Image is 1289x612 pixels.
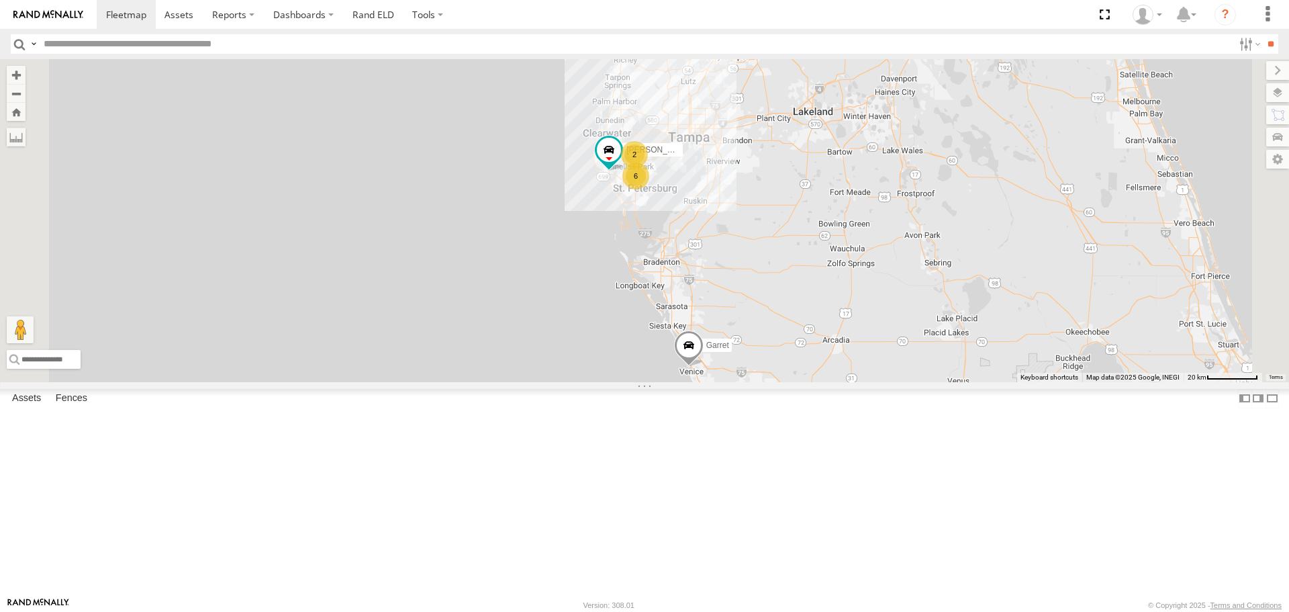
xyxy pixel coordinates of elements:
span: Garret [706,341,729,351]
a: Terms (opens in new tab) [1269,374,1283,380]
label: Assets [5,390,48,408]
button: Drag Pegman onto the map to open Street View [7,316,34,343]
a: Terms and Conditions [1210,601,1282,609]
button: Zoom out [7,84,26,103]
span: Map data ©2025 Google, INEGI [1086,374,1180,381]
span: 20 km [1188,374,1206,381]
button: Keyboard shortcuts [1020,373,1078,382]
label: Search Filter Options [1234,34,1263,54]
label: Fences [49,390,94,408]
label: Measure [7,128,26,146]
div: 2 [621,141,648,168]
button: Zoom Home [7,103,26,121]
i: ? [1214,4,1236,26]
a: Visit our Website [7,599,69,612]
button: Map Scale: 20 km per 73 pixels [1184,373,1262,382]
div: Version: 308.01 [583,601,634,609]
label: Dock Summary Table to the Left [1238,389,1251,408]
div: 6 [622,163,649,189]
label: Hide Summary Table [1266,389,1279,408]
label: Search Query [28,34,39,54]
img: rand-logo.svg [13,10,83,19]
label: Dock Summary Table to the Right [1251,389,1265,408]
div: Scott Humbel [1128,5,1167,25]
span: [PERSON_NAME] [626,145,693,155]
div: © Copyright 2025 - [1148,601,1282,609]
button: Zoom in [7,66,26,84]
label: Map Settings [1266,150,1289,169]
